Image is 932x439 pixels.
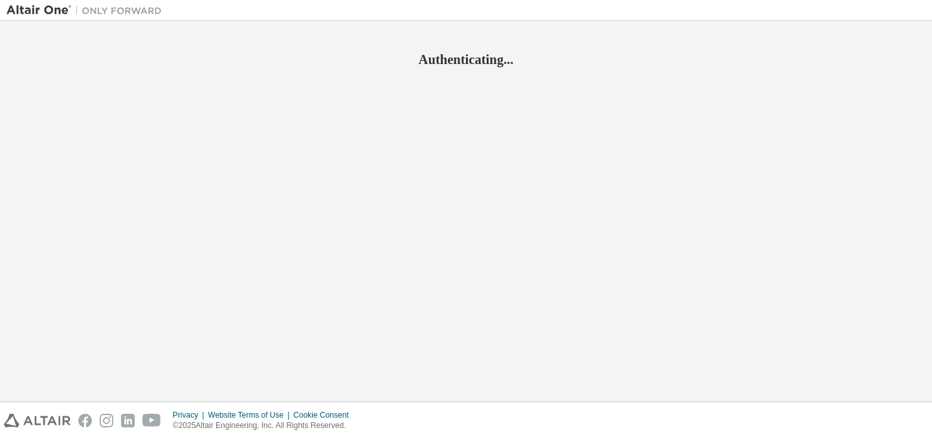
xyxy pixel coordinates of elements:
h2: Authenticating... [6,51,926,68]
div: Privacy [173,410,208,420]
div: Cookie Consent [293,410,356,420]
img: altair_logo.svg [4,414,71,427]
img: Altair One [6,4,168,17]
div: Website Terms of Use [208,410,293,420]
img: instagram.svg [100,414,113,427]
img: linkedin.svg [121,414,135,427]
p: © 2025 Altair Engineering, Inc. All Rights Reserved. [173,420,357,431]
img: facebook.svg [78,414,92,427]
img: youtube.svg [142,414,161,427]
